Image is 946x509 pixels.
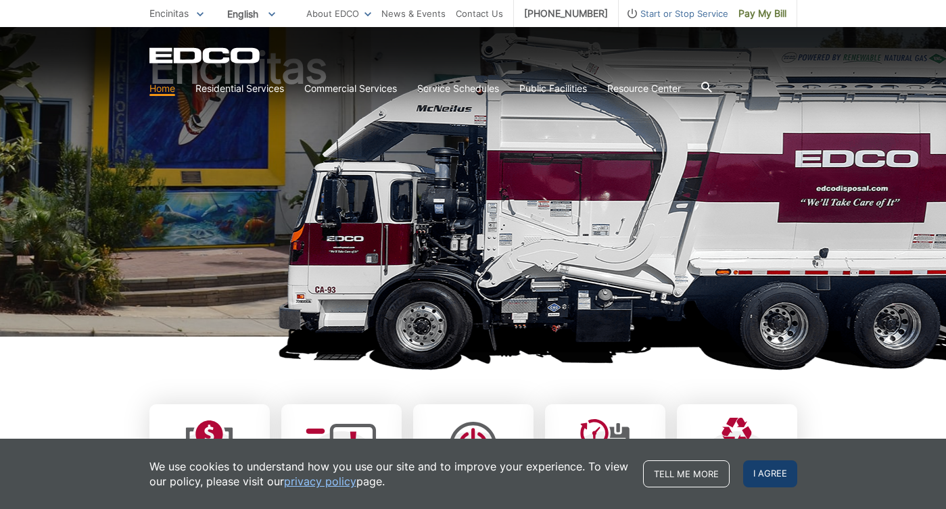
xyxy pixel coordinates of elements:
a: Home [149,81,175,96]
a: EDCD logo. Return to the homepage. [149,47,262,64]
a: News & Events [381,6,446,21]
a: Contact Us [456,6,503,21]
a: Resource Center [607,81,681,96]
p: We use cookies to understand how you use our site and to improve your experience. To view our pol... [149,459,630,489]
h1: Encinitas [149,46,797,343]
a: Service Schedules [417,81,499,96]
a: Tell me more [643,460,730,487]
a: privacy policy [284,474,356,489]
a: Public Facilities [519,81,587,96]
span: English [217,3,285,25]
a: About EDCO [306,6,371,21]
a: Commercial Services [304,81,397,96]
span: Pay My Bill [738,6,786,21]
span: I agree [743,460,797,487]
span: Encinitas [149,7,189,19]
a: Residential Services [195,81,284,96]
